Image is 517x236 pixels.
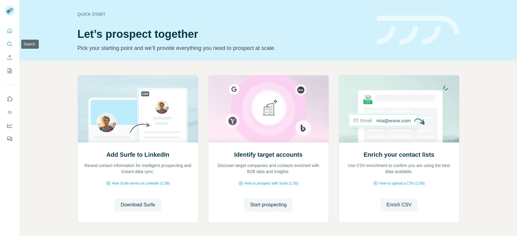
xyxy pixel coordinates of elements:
div: Quick start [78,11,370,17]
span: Enrich CSV [386,201,412,208]
p: Reveal contact information for intelligent prospecting and instant data sync. [84,162,192,175]
button: Use Surfe on LinkedIn [5,93,15,104]
button: Quick start [5,25,15,36]
button: Start prospecting [244,198,293,211]
button: Use Surfe API [5,107,15,118]
img: banner [377,16,459,45]
span: How to prospect with Surfe (1:30) [244,181,298,186]
p: Discover target companies and contacts enriched with B2B data and insights. [214,162,323,175]
h2: Add Surfe to LinkedIn [106,150,169,159]
button: Download Surfe [114,198,161,211]
h2: Enrich your contact lists [363,150,434,159]
p: Pick your starting point and we’ll provide everything you need to prospect at scale. [78,44,370,52]
button: Enrich CSV [380,198,418,211]
button: Feedback [5,133,15,144]
h2: Identify target accounts [234,150,303,159]
h1: Let’s prospect together [78,28,370,40]
img: Enrich your contact lists [339,75,459,143]
button: Dashboard [5,120,15,131]
span: Start prospecting [250,201,287,208]
span: Download Surfe [121,201,155,208]
button: Enrich CSV [5,52,15,63]
span: How Surfe works on LinkedIn (1:58) [112,181,170,186]
button: My lists [5,65,15,76]
span: How to upload a CSV (2:59) [379,181,424,186]
button: Search [5,39,15,50]
img: Identify target accounts [208,75,329,143]
p: Use CSV enrichment to confirm you are using the best data available. [345,162,453,175]
img: Add Surfe to LinkedIn [78,75,198,143]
